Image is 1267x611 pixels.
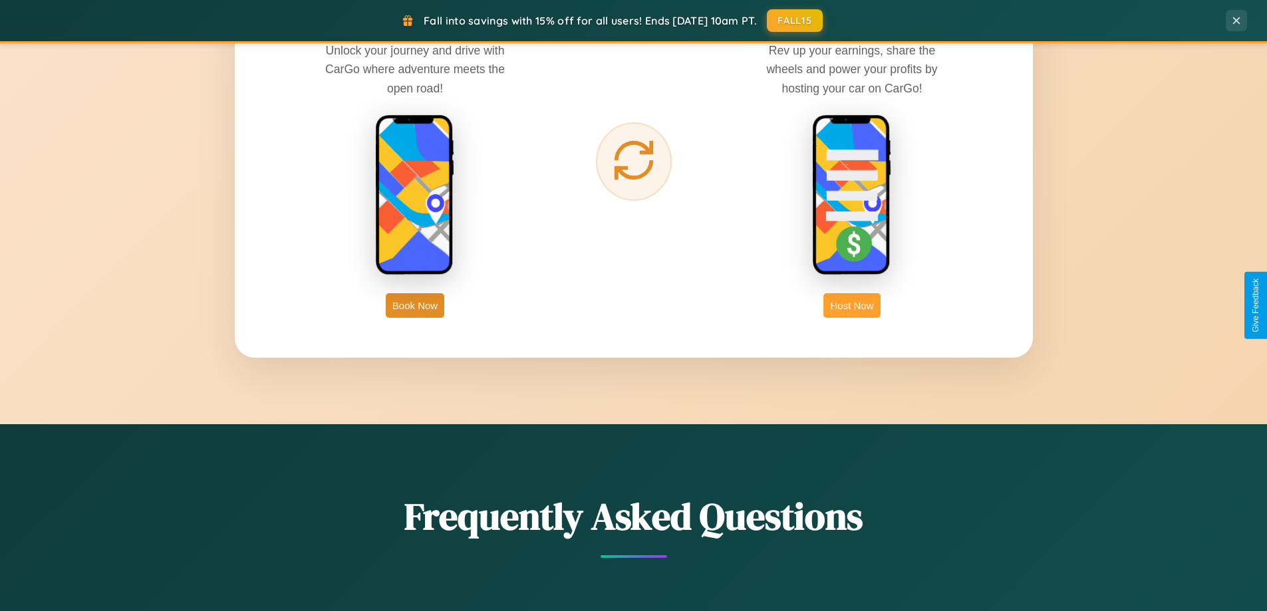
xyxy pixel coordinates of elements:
button: Host Now [823,293,880,318]
button: Book Now [386,293,444,318]
div: Give Feedback [1251,279,1260,332]
img: rent phone [375,114,455,277]
span: Fall into savings with 15% off for all users! Ends [DATE] 10am PT. [424,14,757,27]
img: host phone [812,114,892,277]
button: FALL15 [767,9,823,32]
p: Rev up your earnings, share the wheels and power your profits by hosting your car on CarGo! [752,41,952,97]
h2: Frequently Asked Questions [235,491,1033,542]
p: Unlock your journey and drive with CarGo where adventure meets the open road! [315,41,515,97]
